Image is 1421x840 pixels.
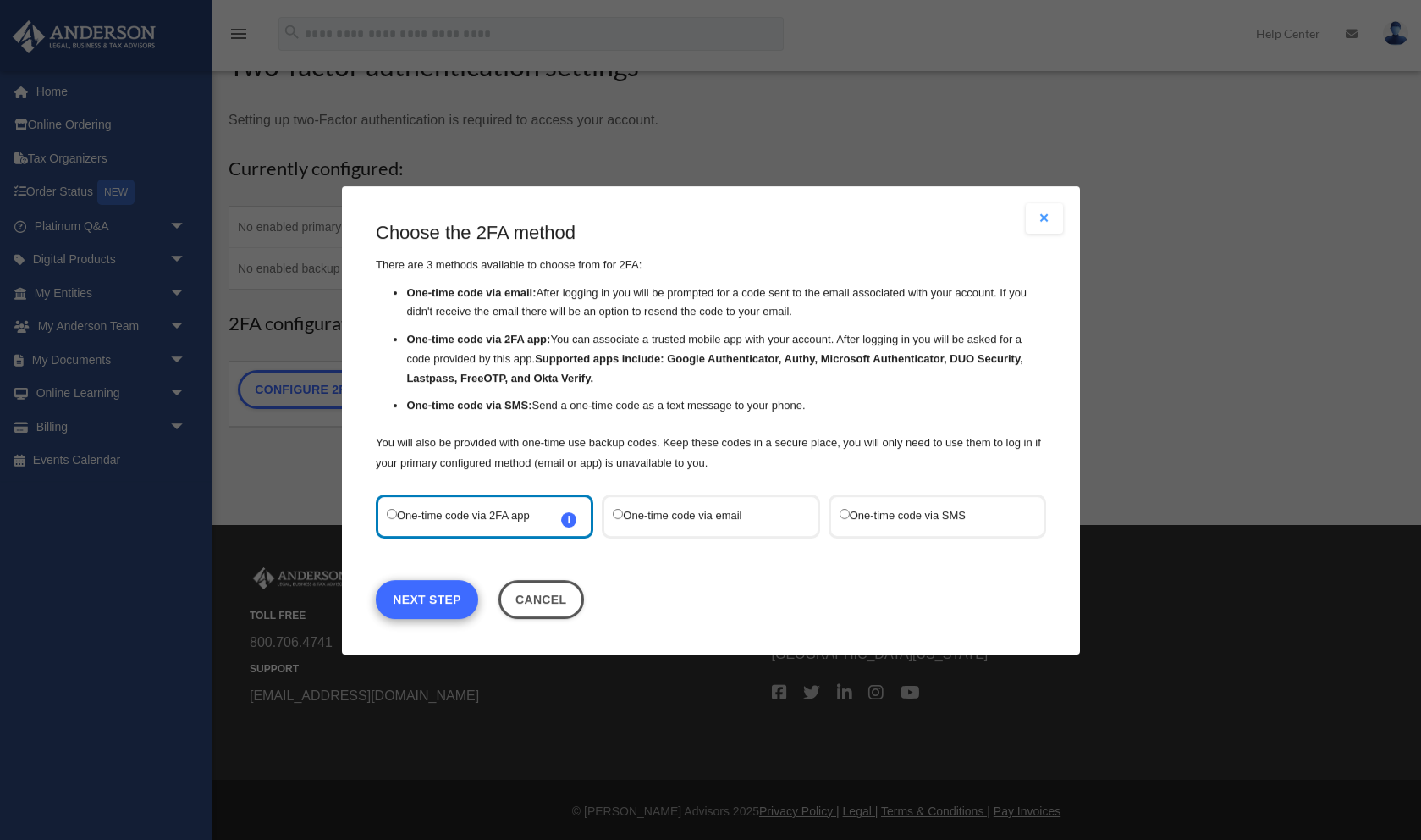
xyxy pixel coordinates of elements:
[376,220,1046,246] h3: Choose the 2FA method
[406,399,531,412] strong: One-time code via SMS:
[406,285,536,298] strong: One-time code via email:
[406,352,1022,384] strong: Supported apps include: Google Authenticator, Authy, Microsoft Authenticator, DUO Security, Lastp...
[376,432,1046,472] p: You will also be provided with one-time use backup codes. Keep these codes in a secure place, you...
[387,508,397,518] input: One-time code via 2FA appi
[387,505,565,527] label: One-time code via 2FA app
[839,505,1017,527] label: One-time code via SMS
[1026,203,1063,234] button: Close modal
[406,333,550,345] strong: One-time code via 2FA app:
[613,505,791,527] label: One-time code via email
[839,508,849,518] input: One-time code via SMS
[406,283,1046,322] li: After logging in you will be prompted for a code sent to the email associated with your account. ...
[376,579,478,618] a: Next Step
[498,579,583,618] button: Close this dialog window
[406,396,1046,416] li: Send a one-time code as a text message to your phone.
[406,330,1046,388] li: You can associate a trusted mobile app with your account. After logging in you will be asked for ...
[376,220,1046,473] div: There are 3 methods available to choose from for 2FA:
[613,508,623,518] input: One-time code via email
[561,511,576,527] span: i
